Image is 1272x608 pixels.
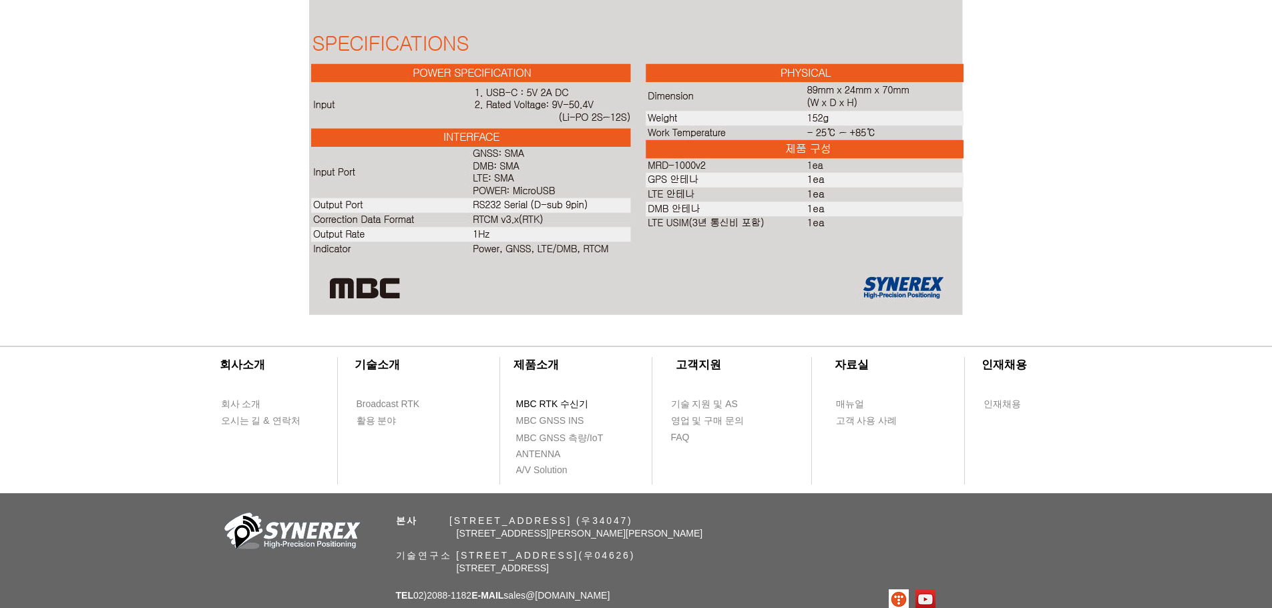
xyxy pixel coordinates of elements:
a: 회사 소개 [220,396,297,412]
a: 매뉴얼 [835,396,912,412]
span: ​기술소개 [355,358,400,371]
span: TEL [396,590,413,601]
span: 02)2088-1182 sales [396,590,610,601]
span: 회사 소개 [221,398,261,411]
span: ​자료실 [835,358,869,371]
span: ANTENNA [516,448,561,461]
span: 고객 사용 사례 [836,414,897,428]
a: 영업 및 구매 문의 [670,412,747,429]
a: Broadcast RTK [356,396,433,412]
span: Broadcast RTK [357,398,420,411]
span: 기술 지원 및 AS [671,398,738,411]
span: 활용 분야 [357,414,397,428]
span: 본사 [396,515,419,526]
a: MBC GNSS INS [515,412,599,429]
span: FAQ [671,431,690,444]
span: 오시는 길 & 연락처 [221,414,300,428]
span: 매뉴얼 [836,398,864,411]
a: 기술 지원 및 AS [670,396,771,412]
a: FAQ [670,429,747,446]
span: 기술연구소 [STREET_ADDRESS](우04626) [396,550,636,561]
a: MBC GNSS 측량/IoT [515,430,632,446]
span: ​고객지원 [676,358,721,371]
span: ​ [STREET_ADDRESS] (우34047) [396,515,633,526]
span: MBC GNSS 측량/IoT [516,432,604,445]
a: 고객 사용 사례 [835,412,912,429]
span: 영업 및 구매 문의 [671,414,745,428]
span: ​회사소개 [220,358,265,371]
span: ​인재채용 [982,358,1027,371]
a: A/V Solution [515,462,592,479]
img: 회사_로고-removebg-preview.png [217,511,364,555]
iframe: Wix Chat [1118,551,1272,608]
span: MBC GNSS INS [516,414,584,428]
span: A/V Solution [516,464,568,477]
span: MBC RTK 수신기 [516,398,589,411]
span: ​제품소개 [513,358,559,371]
a: 활용 분야 [356,412,433,429]
span: E-MAIL [471,590,503,601]
span: 인재채용 [984,398,1021,411]
span: [STREET_ADDRESS][PERSON_NAME][PERSON_NAME] [457,528,703,539]
a: ANTENNA [515,446,592,463]
a: @[DOMAIN_NAME] [525,590,610,601]
a: MBC RTK 수신기 [515,396,616,412]
span: [STREET_ADDRESS] [457,563,549,573]
a: 오시는 길 & 연락처 [220,412,310,429]
a: 인재채용 [983,396,1046,412]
